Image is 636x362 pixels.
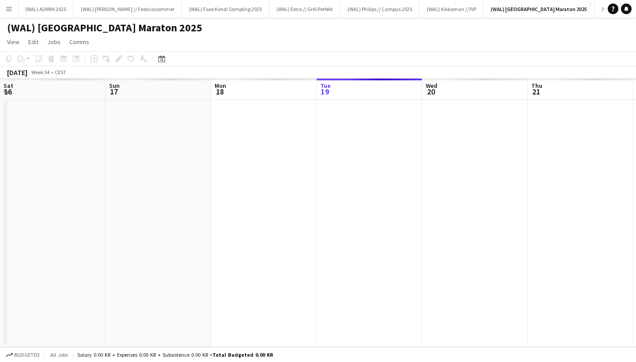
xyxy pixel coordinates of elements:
[4,36,23,48] a: View
[25,36,42,48] a: Edit
[426,82,437,90] span: Wed
[28,38,38,46] span: Edit
[341,0,420,18] button: (WAL) Philips // Campus 2025
[108,87,120,97] span: 17
[182,0,269,18] button: (WAL) Faxe Kondi Sampling 2025
[531,82,542,90] span: Thu
[420,0,484,18] button: (WAL) Kikkoman // PiP
[484,0,594,18] button: (WAL) [GEOGRAPHIC_DATA] Maraton 2025
[47,38,61,46] span: Jobs
[7,68,27,77] div: [DATE]
[77,351,273,358] div: Salary 0.00 KR + Expenses 0.00 KR + Subsistence 0.00 KR =
[44,36,64,48] a: Jobs
[424,87,437,97] span: 20
[4,82,13,90] span: Sat
[66,36,93,48] a: Comms
[319,87,331,97] span: 19
[49,351,70,358] span: All jobs
[29,69,51,75] span: Week 34
[74,0,182,18] button: (WAL) [PERSON_NAME] // Festivalsommer
[4,350,41,360] button: Budgeted
[109,82,120,90] span: Sun
[320,82,331,90] span: Tue
[14,352,40,358] span: Budgeted
[212,351,273,358] span: Total Budgeted 0.00 KR
[69,38,89,46] span: Comms
[213,87,226,97] span: 18
[18,0,74,18] button: (WAL) ADMIN 2025
[2,87,13,97] span: 16
[7,21,202,34] h1: (WAL) [GEOGRAPHIC_DATA] Maraton 2025
[7,38,19,46] span: View
[215,82,226,90] span: Mon
[55,69,66,75] div: CEST
[530,87,542,97] span: 21
[269,0,341,18] button: (WAL) Extra // Grill Perfekt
